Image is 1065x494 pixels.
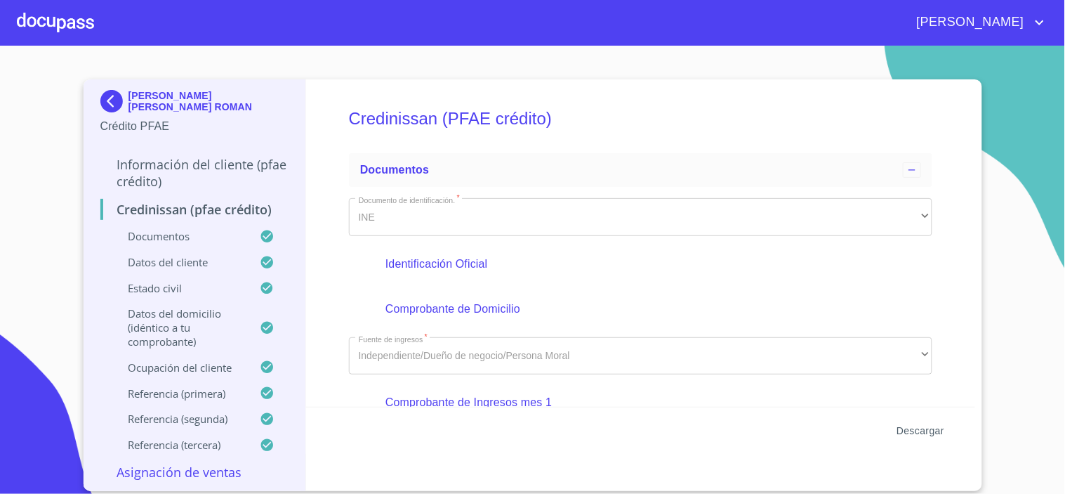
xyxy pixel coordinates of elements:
[360,164,429,176] span: Documentos
[100,464,289,481] p: Asignación de Ventas
[385,394,895,411] p: Comprobante de Ingresos mes 1
[128,90,289,112] p: [PERSON_NAME] [PERSON_NAME] ROMAN
[100,306,260,349] p: Datos del domicilio (idéntico a tu comprobante)
[100,438,260,452] p: Referencia (tercera)
[100,412,260,426] p: Referencia (segunda)
[906,11,1048,34] button: account of current user
[891,418,950,444] button: Descargar
[100,90,128,112] img: Docupass spot blue
[897,422,944,440] span: Descargar
[349,90,932,148] h5: Credinissan (PFAE crédito)
[100,360,260,375] p: Ocupación del Cliente
[100,118,289,135] p: Crédito PFAE
[385,256,895,273] p: Identificación Oficial
[349,198,932,236] div: INE
[100,156,289,190] p: Información del cliente (PFAE crédito)
[349,153,932,187] div: Documentos
[100,201,289,218] p: Credinissan (PFAE crédito)
[349,337,932,375] div: Independiente/Dueño de negocio/Persona Moral
[100,255,260,269] p: Datos del cliente
[906,11,1031,34] span: [PERSON_NAME]
[100,281,260,295] p: Estado civil
[100,90,289,118] div: [PERSON_NAME] [PERSON_NAME] ROMAN
[100,386,260,401] p: Referencia (primera)
[385,301,895,318] p: Comprobante de Domicilio
[100,229,260,243] p: Documentos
